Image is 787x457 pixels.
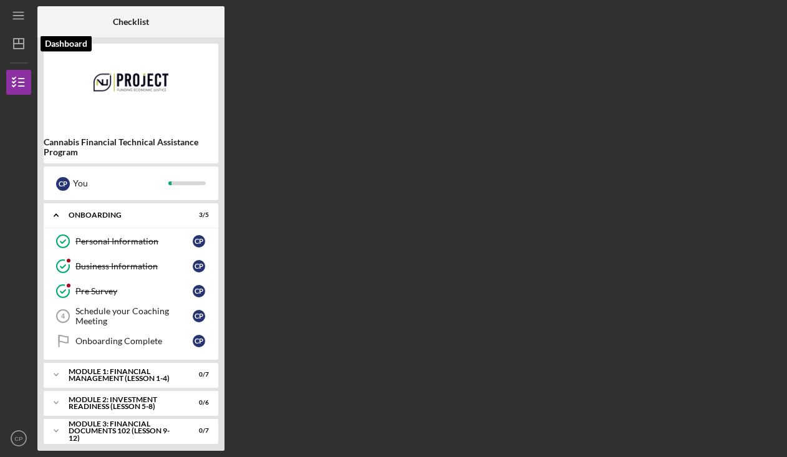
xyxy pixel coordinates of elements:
div: 3 / 5 [186,211,209,219]
div: C P [193,235,205,248]
b: Checklist [113,17,149,27]
div: 0 / 7 [186,371,209,378]
div: C P [56,177,70,191]
div: Onboarding [69,211,178,219]
div: You [73,173,168,194]
b: Cannabis Financial Technical Assistance Program [44,137,218,157]
div: Module 3: Financial Documents 102 (Lesson 9-12) [69,420,178,442]
a: Onboarding CompleteCP [50,329,212,354]
a: Pre SurveyCP [50,279,212,304]
text: CP [14,435,22,442]
div: Business Information [75,261,193,271]
tspan: 4 [61,312,65,320]
div: Module 1: Financial Management (Lesson 1-4) [69,368,178,382]
img: Product logo [44,50,218,125]
div: Schedule your Coaching Meeting [75,306,193,326]
div: Pre Survey [75,286,193,296]
button: CP [6,426,31,451]
a: 4Schedule your Coaching MeetingCP [50,304,212,329]
div: 0 / 7 [186,427,209,435]
a: Business InformationCP [50,254,212,279]
div: 0 / 6 [186,399,209,406]
a: Personal InformationCP [50,229,212,254]
div: C P [193,310,205,322]
div: Module 2: Investment Readiness (Lesson 5-8) [69,396,178,410]
div: C P [193,260,205,272]
div: C P [193,335,205,347]
div: C P [193,285,205,297]
div: Onboarding Complete [75,336,193,346]
div: Personal Information [75,236,193,246]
